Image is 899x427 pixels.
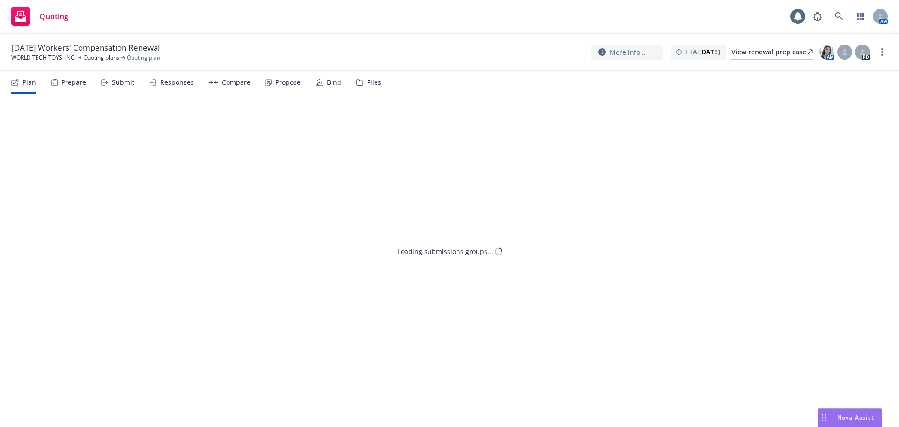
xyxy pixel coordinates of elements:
button: More info... [591,45,663,60]
div: Propose [275,79,301,86]
span: Quoting plan [127,53,160,62]
div: Plan [22,79,36,86]
button: Nova Assist [818,408,882,427]
span: Quoting [39,13,68,20]
a: more [877,46,888,58]
span: More info... [610,47,646,57]
a: Quoting plans [83,53,119,62]
div: Responses [160,79,194,86]
img: photo [819,45,834,60]
a: Switch app [851,7,870,26]
a: View renewal prep case [731,45,813,60]
a: Report a Bug [808,7,827,26]
div: Bind [327,79,341,86]
a: Search [830,7,848,26]
div: Files [367,79,381,86]
span: ETA : [685,47,720,57]
div: Loading submissions groups... [398,247,493,256]
a: WORLD TECH TOYS, INC. [11,53,76,62]
strong: [DATE] [699,47,720,56]
div: Compare [222,79,251,86]
a: Quoting [7,3,72,30]
div: Drag to move [818,409,830,427]
div: Prepare [61,79,86,86]
div: Submit [112,79,134,86]
span: [DATE] Workers' Compensation Renewal [11,42,160,53]
span: Nova Assist [837,413,874,421]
